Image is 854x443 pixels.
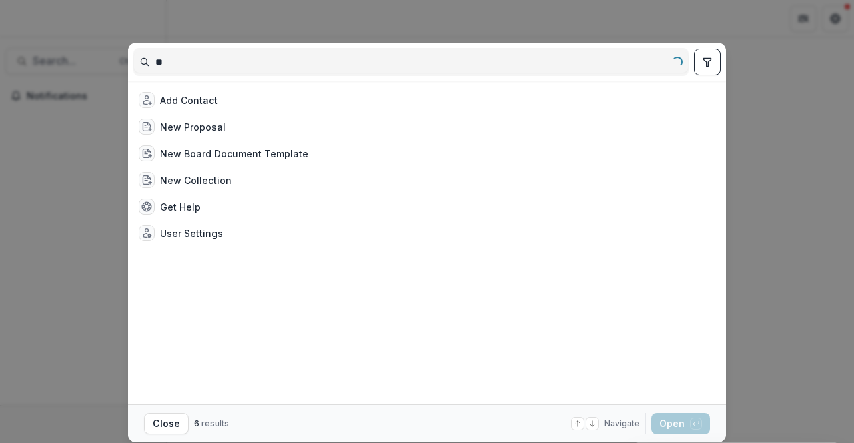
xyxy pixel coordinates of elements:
div: New Proposal [160,120,226,134]
div: New Collection [160,173,232,187]
span: 6 [194,418,199,428]
button: Close [144,413,189,434]
span: results [201,418,229,428]
div: User Settings [160,226,223,240]
div: Get Help [160,200,201,214]
span: Navigate [604,418,640,430]
button: Open [651,413,710,434]
div: New Board Document Template [160,147,308,161]
button: toggle filters [694,49,721,75]
div: Add Contact [160,93,218,107]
